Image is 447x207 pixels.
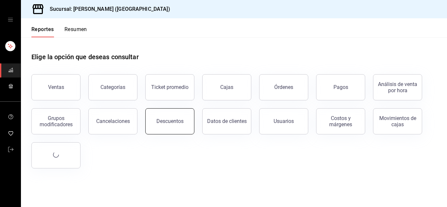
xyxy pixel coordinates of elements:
[145,74,194,100] button: Ticket promedio
[88,74,137,100] button: Categorías
[45,5,170,13] h3: Sucursal: [PERSON_NAME] ([GEOGRAPHIC_DATA])
[31,108,80,134] button: Grupos modificadores
[31,26,54,37] button: Reportes
[274,118,294,124] div: Usuarios
[316,108,365,134] button: Costos y márgenes
[36,115,76,128] div: Grupos modificadores
[8,17,13,22] button: open drawer
[100,84,125,90] div: Categorías
[274,84,293,90] div: Órdenes
[373,74,422,100] button: Análisis de venta por hora
[202,74,251,100] a: Cajas
[259,74,308,100] button: Órdenes
[156,118,184,124] div: Descuentos
[31,26,87,37] div: navigation tabs
[220,83,234,91] div: Cajas
[377,115,418,128] div: Movimientos de cajas
[207,118,247,124] div: Datos de clientes
[151,84,188,90] div: Ticket promedio
[64,26,87,37] button: Resumen
[96,118,130,124] div: Cancelaciones
[31,74,80,100] button: Ventas
[31,52,139,62] h1: Elige la opción que deseas consultar
[373,108,422,134] button: Movimientos de cajas
[202,108,251,134] button: Datos de clientes
[259,108,308,134] button: Usuarios
[377,81,418,94] div: Análisis de venta por hora
[88,108,137,134] button: Cancelaciones
[316,74,365,100] button: Pagos
[320,115,361,128] div: Costos y márgenes
[48,84,64,90] div: Ventas
[145,108,194,134] button: Descuentos
[333,84,348,90] div: Pagos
